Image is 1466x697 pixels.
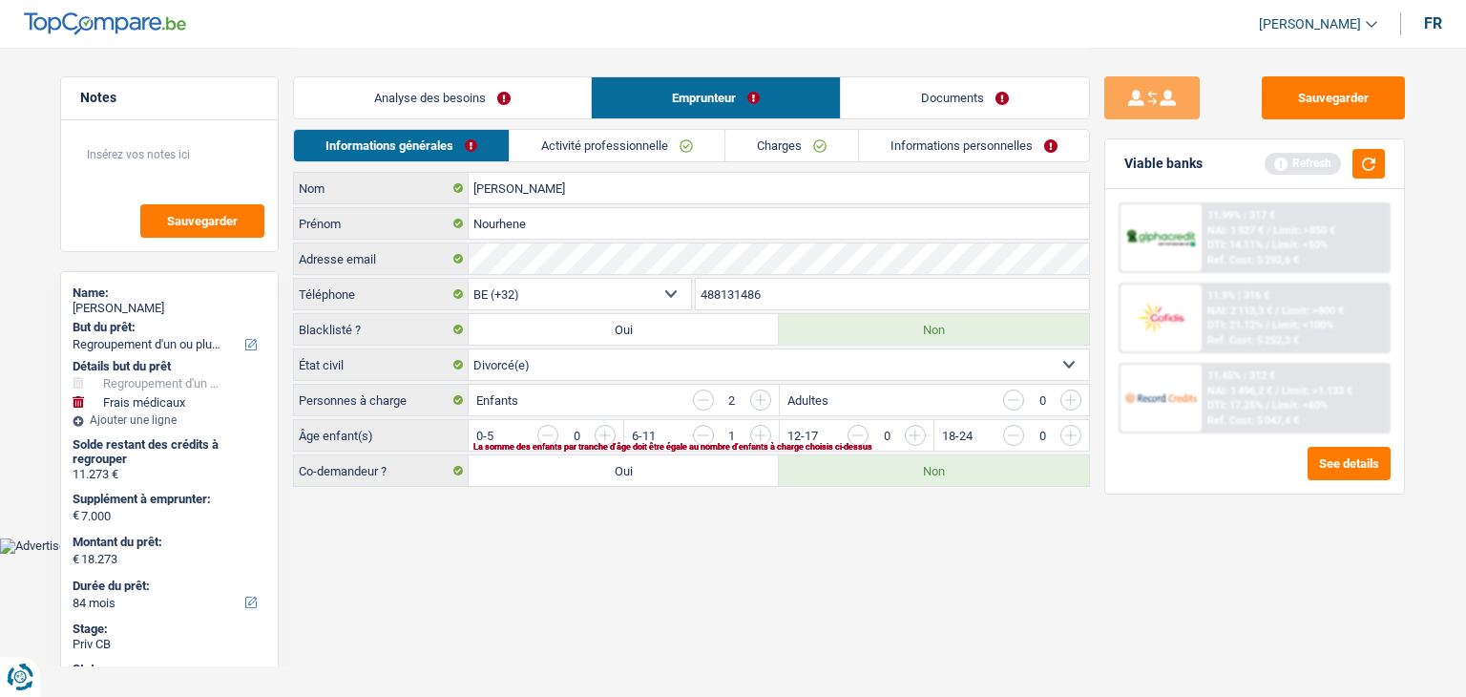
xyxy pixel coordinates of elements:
div: 11.273 € [73,467,266,482]
label: Personnes à charge [294,385,469,415]
span: € [73,552,79,567]
span: Limit: >800 € [1282,305,1344,317]
span: Limit: <50% [1272,239,1328,251]
label: Âge enfant(s) [294,420,469,451]
div: Ajouter une ligne [73,413,266,427]
button: Sauvegarder [1262,76,1405,119]
label: Non [779,314,1089,345]
div: Ref. Cost: 5 292,6 € [1207,254,1299,266]
span: / [1275,385,1279,397]
label: Adresse email [294,243,469,274]
div: Priv CB [73,637,266,652]
button: See details [1308,447,1391,480]
label: Prénom [294,208,469,239]
label: Adultes [787,394,828,407]
span: € [73,508,79,523]
span: DTI: 17.25% [1207,399,1263,412]
label: Montant du prêt: [73,535,262,550]
button: Sauvegarder [140,204,264,238]
span: / [1267,224,1270,237]
div: 0 [568,430,585,442]
span: Limit: <60% [1272,399,1328,412]
div: Détails but du prêt [73,359,266,374]
a: Analyse des besoins [294,77,591,118]
label: Enfants [476,394,518,407]
div: La somme des enfants par tranche d'âge doit être égale au nombre d'enfants à charge choisis ci-de... [473,443,1025,451]
span: Limit: <100% [1272,319,1333,331]
span: [PERSON_NAME] [1259,16,1361,32]
a: [PERSON_NAME] [1244,9,1377,40]
div: Status: [73,662,266,677]
div: Viable banks [1124,156,1203,172]
span: Limit: >850 € [1273,224,1335,237]
label: Oui [469,314,779,345]
div: Ref. Cost: 5 252,3 € [1207,334,1299,347]
span: NAI: 1 927 € [1207,224,1264,237]
a: Informations générales [294,130,509,161]
span: Sauvegarder [167,215,238,227]
span: DTI: 14.11% [1207,239,1263,251]
div: 2 [723,394,741,407]
label: Nom [294,173,469,203]
a: Activité professionnelle [510,130,724,161]
a: Emprunteur [592,77,840,118]
span: NAI: 1 496,2 € [1207,385,1272,397]
label: Non [779,455,1089,486]
span: Limit: >1.133 € [1282,385,1352,397]
label: Téléphone [294,279,469,309]
a: Informations personnelles [859,130,1089,161]
span: / [1266,239,1269,251]
div: 0 [1034,394,1051,407]
div: Solde restant des crédits à regrouper [73,437,266,467]
div: Stage: [73,622,266,637]
input: 401020304 [696,279,1090,309]
div: 11.45% | 312 € [1207,370,1275,382]
span: / [1266,399,1269,412]
div: [PERSON_NAME] [73,301,266,316]
label: Co-demandeur ? [294,455,469,486]
img: AlphaCredit [1125,227,1196,249]
span: / [1275,305,1279,317]
img: TopCompare Logo [24,12,186,35]
label: État civil [294,349,469,380]
label: Supplément à emprunter: [73,492,262,507]
label: 0-5 [476,430,493,442]
div: Refresh [1265,153,1341,174]
div: Name: [73,285,266,301]
label: Oui [469,455,779,486]
label: But du prêt: [73,320,262,335]
a: Charges [725,130,858,161]
label: Durée du prêt: [73,579,262,594]
span: / [1266,319,1269,331]
img: Cofidis [1125,300,1196,335]
div: 11.9% | 316 € [1207,289,1269,302]
label: Blacklisté ? [294,314,469,345]
h5: Notes [80,90,259,106]
a: Documents [841,77,1089,118]
span: NAI: 2 113,3 € [1207,305,1272,317]
div: Ref. Cost: 5 047,4 € [1207,414,1299,427]
span: DTI: 21.12% [1207,319,1263,331]
img: Record Credits [1125,380,1196,415]
div: 11.99% | 317 € [1207,209,1275,222]
div: fr [1424,14,1442,32]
